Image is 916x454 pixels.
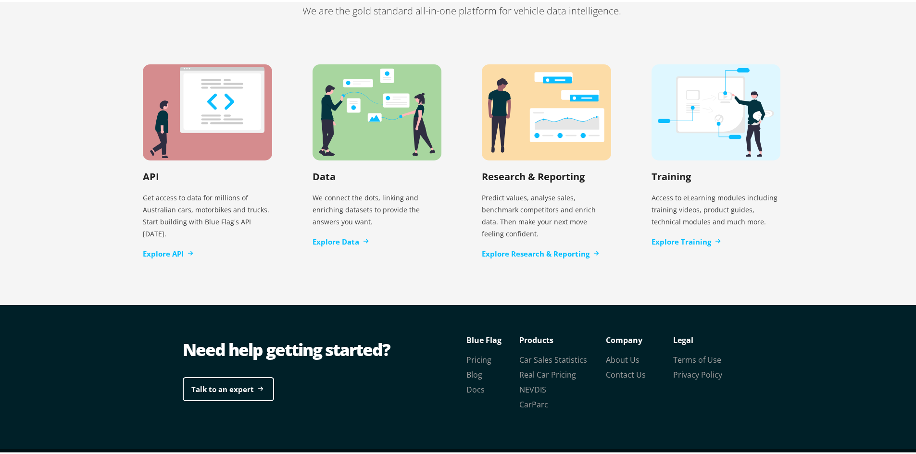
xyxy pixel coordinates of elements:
[519,331,606,345] p: Products
[673,331,740,345] p: Legal
[606,331,673,345] p: Company
[673,353,721,363] a: Terms of Use
[466,382,485,393] a: Docs
[652,168,691,181] h2: Training
[606,368,646,378] a: Contact Us
[313,186,442,230] p: We connect the dots, linking and enriching datasets to provide the answers you want.
[519,368,576,378] a: Real Car Pricing
[183,375,274,400] a: Talk to an expert
[519,382,546,393] a: NEVDIS
[606,353,640,363] a: About Us
[482,246,599,258] a: Explore Research & Reporting
[313,168,336,181] h2: Data
[482,168,585,181] h2: Research & Reporting
[123,2,801,16] p: We are the gold standard all-in-one platform for vehicle data intelligence.
[143,186,272,242] p: Get access to data for millions of Australian cars, motorbikes and trucks. Start building with Bl...
[673,368,722,378] a: Privacy Policy
[519,397,548,408] a: CarParc
[482,186,611,242] p: Predict values, analyse sales, benchmark competitors and enrich data. Then make your next move fe...
[652,234,721,245] a: Explore Training
[143,246,193,258] a: Explore API
[143,168,159,181] h2: API
[652,186,781,230] p: Access to eLearning modules including training videos, product guides, technical modules and much...
[466,331,519,345] p: Blue Flag
[313,234,369,245] a: Explore Data
[183,336,462,360] div: Need help getting started?
[466,353,491,363] a: Pricing
[519,353,587,363] a: Car Sales Statistics
[466,368,482,378] a: Blog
